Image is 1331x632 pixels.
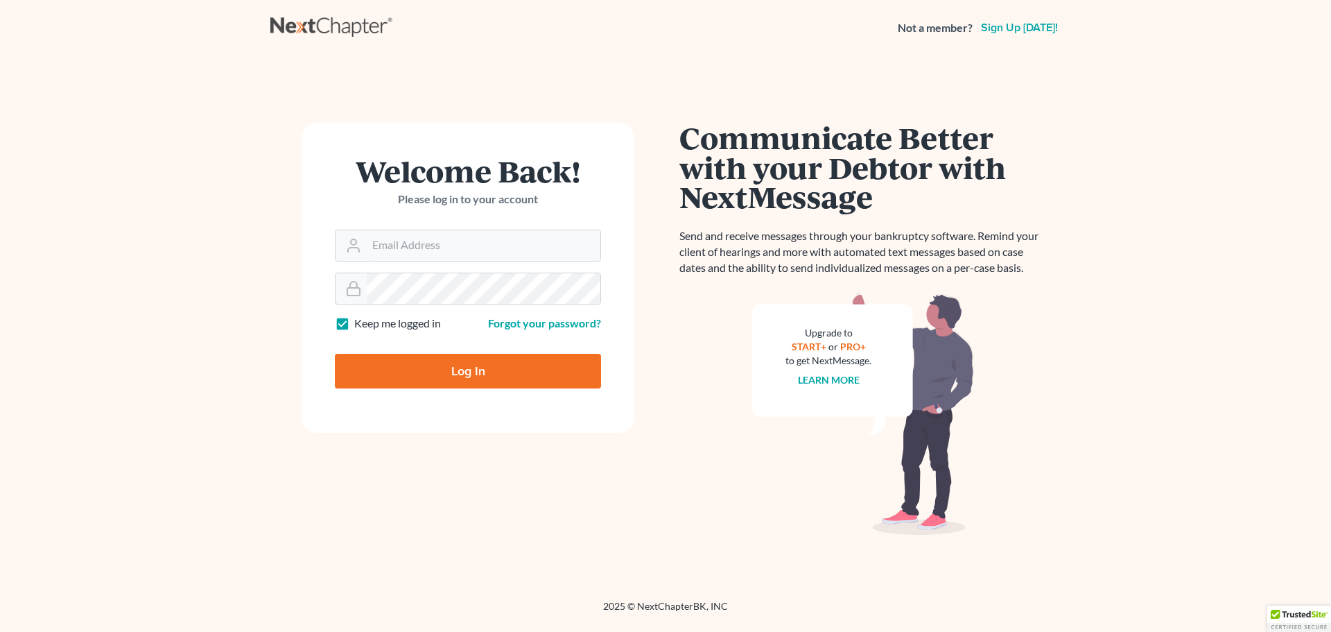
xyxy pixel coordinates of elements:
[1267,606,1331,632] div: TrustedSite Certified
[798,374,860,386] a: Learn more
[488,316,601,330] a: Forgot your password?
[270,599,1061,624] div: 2025 © NextChapterBK, INC
[752,293,974,536] img: nextmessage_bg-59042aed3d76b12b5cd301f8e5b87938c9018125f34e5fa2b7a6b67550977c72.svg
[679,123,1047,212] h1: Communicate Better with your Debtor with NextMessage
[785,326,871,340] div: Upgrade to
[828,341,838,352] span: or
[335,354,601,388] input: Log In
[785,354,871,368] div: to get NextMessage.
[840,341,866,352] a: PRO+
[978,22,1061,33] a: Sign up [DATE]!
[335,191,601,207] p: Please log in to your account
[367,230,600,261] input: Email Address
[335,156,601,186] h1: Welcome Back!
[792,341,826,352] a: START+
[679,228,1047,276] p: Send and receive messages through your bankruptcy software. Remind your client of hearings and mo...
[898,20,973,36] strong: Not a member?
[354,316,441,332] label: Keep me logged in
